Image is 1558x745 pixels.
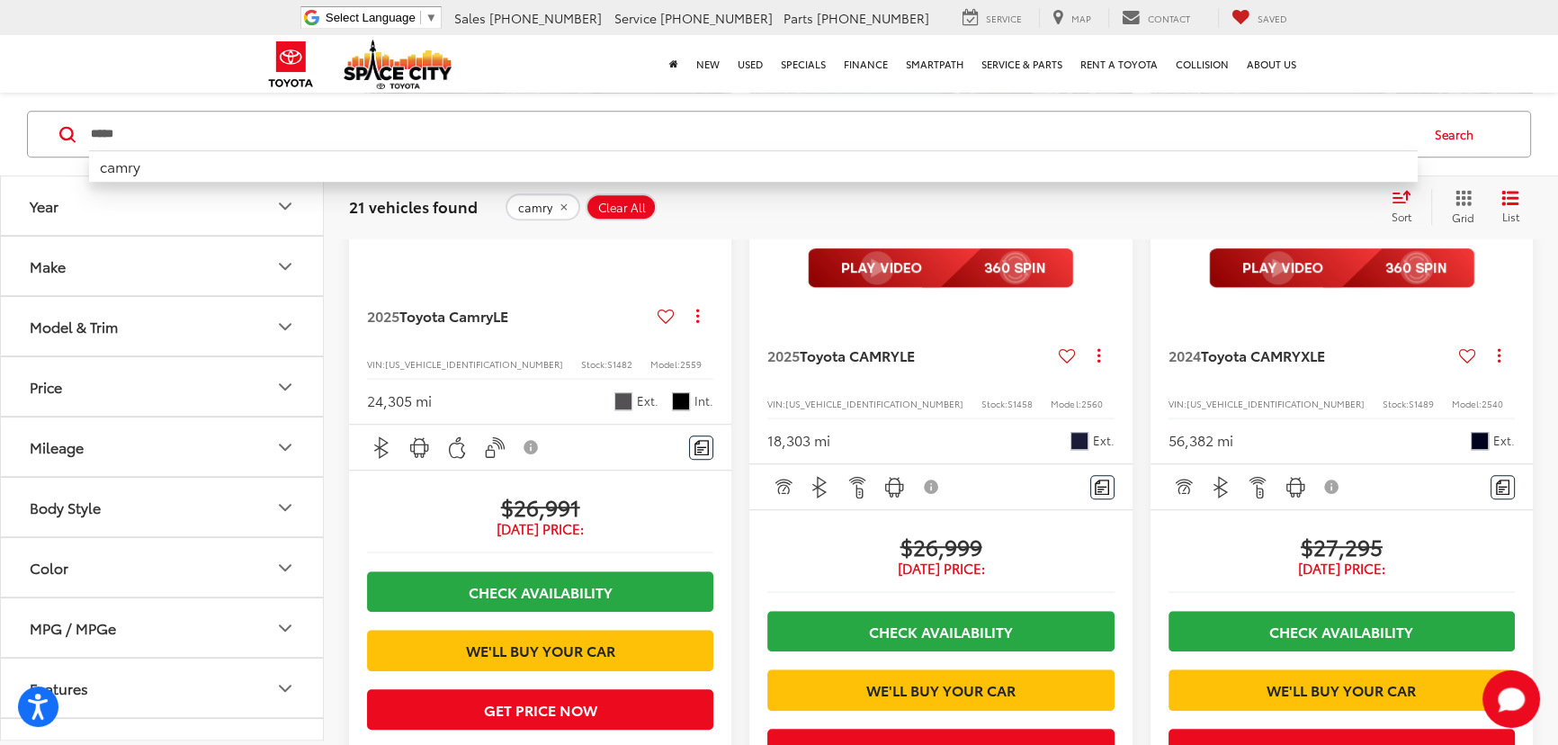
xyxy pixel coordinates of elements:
span: Select Language [326,11,416,24]
div: Model & Trim [274,316,296,337]
span: 2024 [1168,345,1201,365]
span: Sort [1392,209,1411,224]
a: Check Availability [1168,611,1515,651]
div: MPG / MPGe [30,620,116,637]
span: [US_VEHICLE_IDENTIFICATION_NUMBER] [1186,397,1365,410]
div: Make [274,256,296,277]
button: Comments [1090,475,1115,499]
div: Mileage [30,439,84,456]
button: Actions [1483,340,1515,372]
span: dropdown dots [696,309,699,323]
span: Clear All [598,200,646,214]
span: [PHONE_NUMBER] [817,9,929,27]
span: [PHONE_NUMBER] [660,9,773,27]
span: 2559 [680,357,702,371]
div: MPG / MPGe [274,617,296,639]
img: full motion video [1209,248,1474,288]
button: MPG / MPGeMPG / MPGe [1,599,325,658]
span: Sales [454,9,486,27]
span: ▼ [425,11,437,24]
button: Select sort value [1383,189,1431,225]
span: 2025 [367,305,399,326]
span: [US_VEHICLE_IDENTIFICATION_NUMBER] [385,357,563,371]
a: 2025Toyota CAMRYLE [767,346,1051,365]
span: Toyota CAMRY [1201,345,1301,365]
span: dropdown dots [1498,348,1500,363]
div: Features [30,680,88,697]
span: Ext. [1093,432,1115,449]
span: Model: [1452,397,1482,410]
span: $26,999 [767,533,1114,560]
span: LE [493,305,508,326]
div: Mileage [274,436,296,458]
div: Make [30,258,66,275]
span: Midnight Black Metal [1471,432,1489,450]
a: Used [729,35,772,93]
div: 18,303 mi [767,430,830,451]
button: Toggle Chat Window [1482,670,1540,728]
span: 2560 [1080,397,1102,410]
span: List [1501,209,1519,224]
img: Space City Toyota [344,40,452,89]
span: VIN: [767,397,785,410]
button: Search [1418,112,1500,157]
span: camry [518,200,552,214]
form: Search by Make, Model, or Keyword [89,112,1418,156]
span: [DATE] Price: [1168,560,1515,578]
img: Android Auto [408,436,431,459]
span: 2025 [767,345,800,365]
span: Underground [614,392,632,410]
img: Comments [1496,480,1510,495]
button: Get Price Now [367,689,713,730]
a: We'll Buy Your Car [767,669,1114,710]
a: 2024Toyota CAMRYXLE [1168,346,1452,365]
img: Apple CarPlay [446,436,469,459]
span: Ext. [637,392,658,409]
img: Adaptive Cruise Control [1172,476,1195,498]
span: 2540 [1482,397,1503,410]
span: $26,991 [367,493,713,520]
a: Specials [772,35,835,93]
span: Stock: [1383,397,1409,410]
div: Price [274,376,296,398]
div: Body Style [30,499,101,516]
button: Comments [689,435,713,460]
a: SmartPath [897,35,972,93]
div: Model & Trim [30,319,118,336]
a: My Saved Vehicles [1218,8,1301,28]
button: remove camry [506,193,580,220]
button: FeaturesFeatures [1,660,325,718]
div: Color [30,560,68,577]
span: Saved [1258,12,1287,25]
a: 2025Toyota CamryLE [367,306,650,326]
button: View Disclaimer [918,468,948,506]
a: Check Availability [367,571,713,612]
img: Adaptive Cruise Control [772,476,794,498]
a: Finance [835,35,897,93]
span: VIN: [367,357,385,371]
a: Rent a Toyota [1071,35,1167,93]
a: Select Language​ [326,11,437,24]
img: Bluetooth® [1210,476,1232,498]
button: Model & TrimModel & Trim [1,298,325,356]
span: Model: [650,357,680,371]
span: S1458 [1007,397,1033,410]
div: Color [274,557,296,579]
img: Remote Start [846,476,869,498]
span: Black [672,392,690,410]
button: List View [1488,189,1533,225]
button: MakeMake [1,238,325,296]
span: Service [986,12,1022,25]
span: Int. [694,392,713,409]
button: View Disclaimer [516,428,547,466]
span: [US_VEHICLE_IDENTIFICATION_NUMBER] [785,397,963,410]
div: Features [274,678,296,699]
span: $27,295 [1168,533,1515,560]
span: dropdown dots [1097,348,1100,363]
a: Service & Parts [972,35,1071,93]
span: Toyota CAMRY [800,345,900,365]
div: Year [274,195,296,217]
span: Grid [1452,210,1474,225]
div: 56,382 mi [1168,430,1233,451]
a: Map [1039,8,1105,28]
